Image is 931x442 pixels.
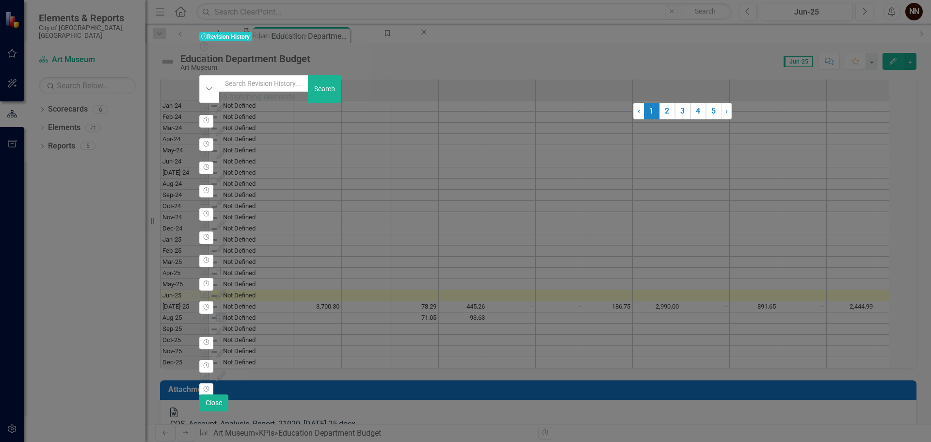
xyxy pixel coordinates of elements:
a: 5 [706,103,722,119]
div: 55 matching elements [219,92,309,103]
span: › [725,106,728,115]
a: 4 [690,103,706,119]
button: Close [199,394,228,411]
span: Revision History [199,32,253,41]
span: Revision History [252,31,307,40]
a: 2 [659,103,675,119]
span: ‹ [638,106,640,115]
input: Search Revision History... [219,75,309,92]
button: Search [308,75,341,103]
a: 3 [675,103,690,119]
span: 1 [644,103,659,119]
